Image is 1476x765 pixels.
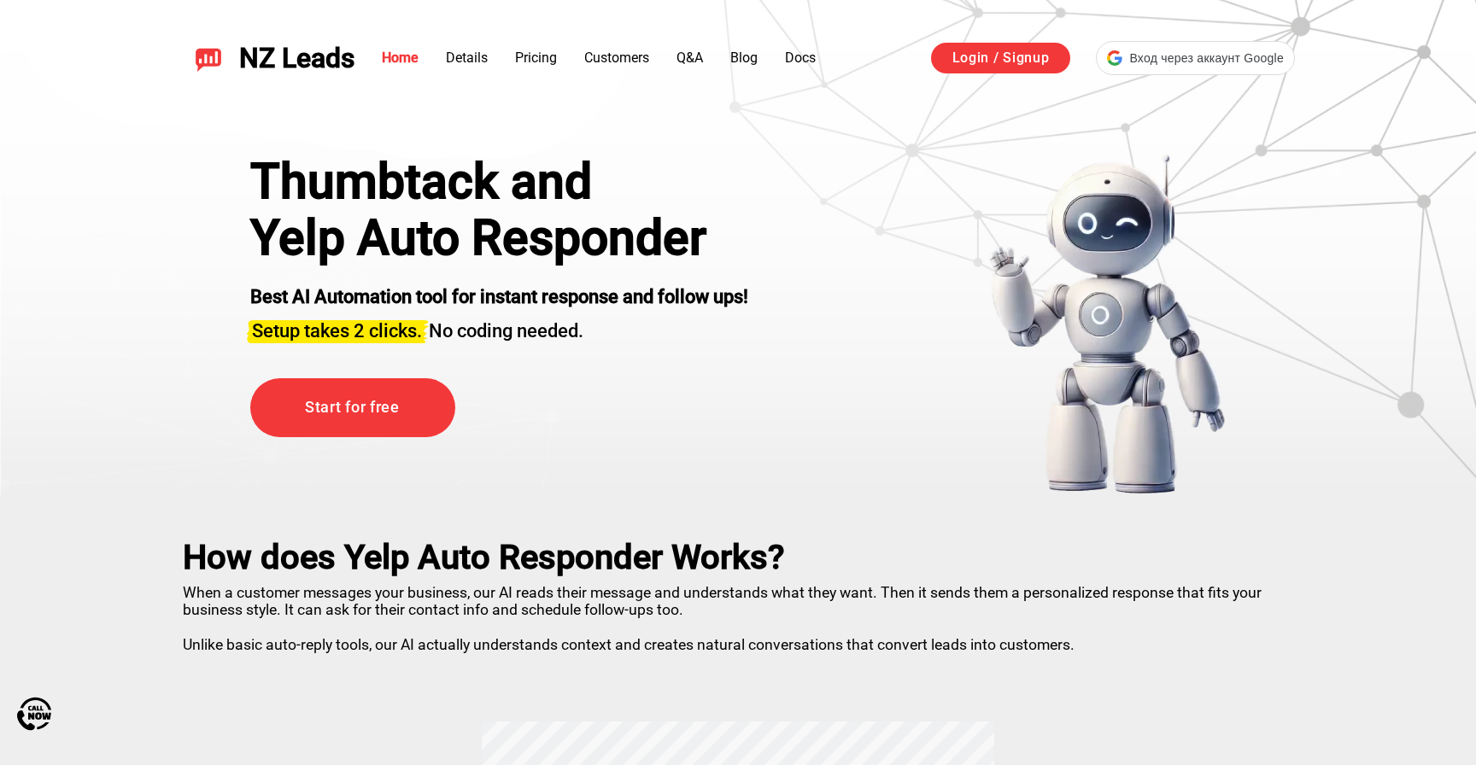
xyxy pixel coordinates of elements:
[250,286,748,307] strong: Best AI Automation tool for instant response and follow ups!
[676,50,703,66] a: Q&A
[250,378,455,437] a: Start for free
[183,577,1293,653] p: When a customer messages your business, our AI reads their message and understands what they want...
[250,310,748,344] h3: No coding needed.
[730,50,758,66] a: Blog
[239,43,354,74] span: NZ Leads
[250,154,748,210] div: Thumbtack and
[17,697,51,731] img: Call Now
[195,44,222,72] img: NZ Leads logo
[584,50,649,66] a: Customers
[1096,41,1295,75] div: Вход через аккаунт Google
[252,320,422,342] span: Setup takes 2 clicks.
[183,538,1293,577] h2: How does Yelp Auto Responder Works?
[785,50,816,66] a: Docs
[446,50,488,66] a: Details
[988,154,1227,495] img: yelp bot
[250,210,748,266] h1: Yelp Auto Responder
[931,43,1071,73] a: Login / Signup
[515,50,557,66] a: Pricing
[382,50,419,66] a: Home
